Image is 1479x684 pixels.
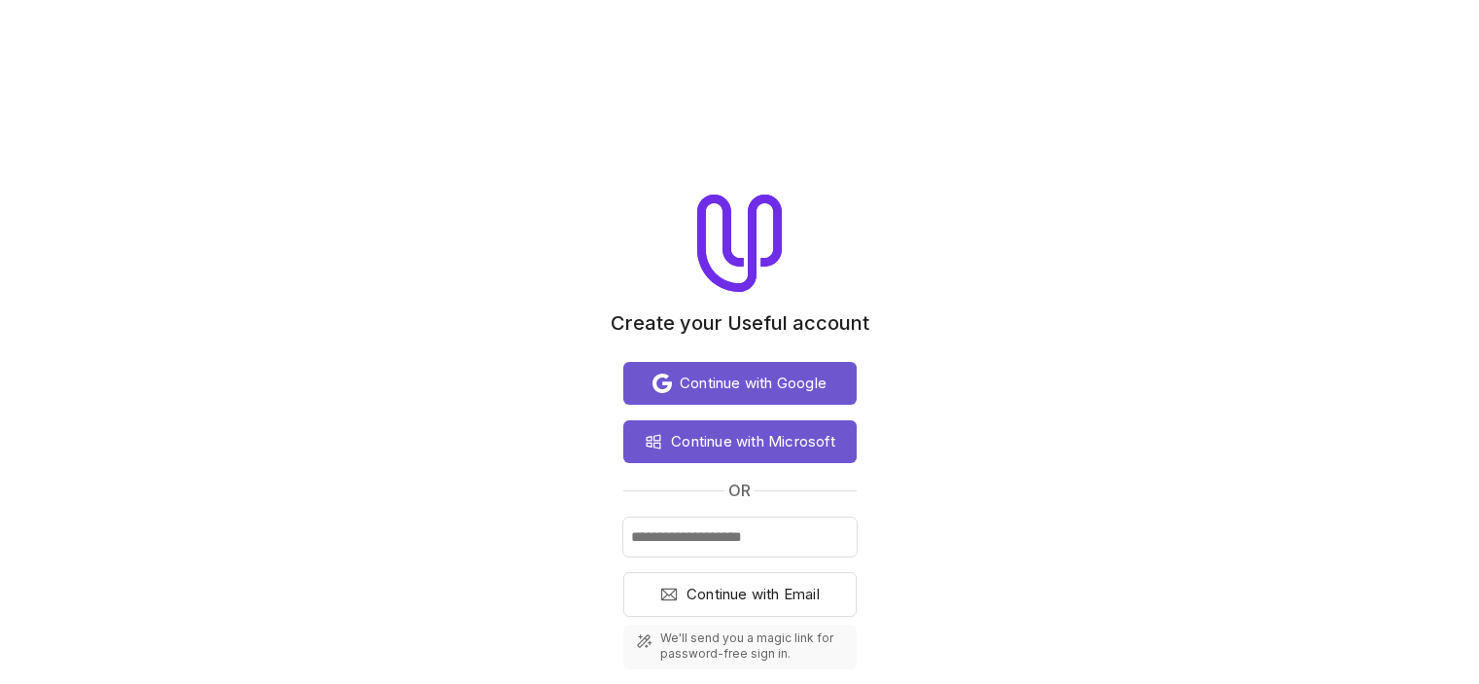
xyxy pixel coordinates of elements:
[623,572,857,617] button: Continue with Email
[660,630,845,662] span: We'll send you a magic link for password-free sign in.
[611,311,869,335] h1: Create your Useful account
[623,420,857,463] button: Continue with Microsoft
[680,372,827,395] span: Continue with Google
[623,518,857,557] input: Email
[728,479,751,502] span: or
[687,583,820,606] span: Continue with Email
[623,362,857,405] button: Continue with Google
[671,430,835,453] span: Continue with Microsoft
